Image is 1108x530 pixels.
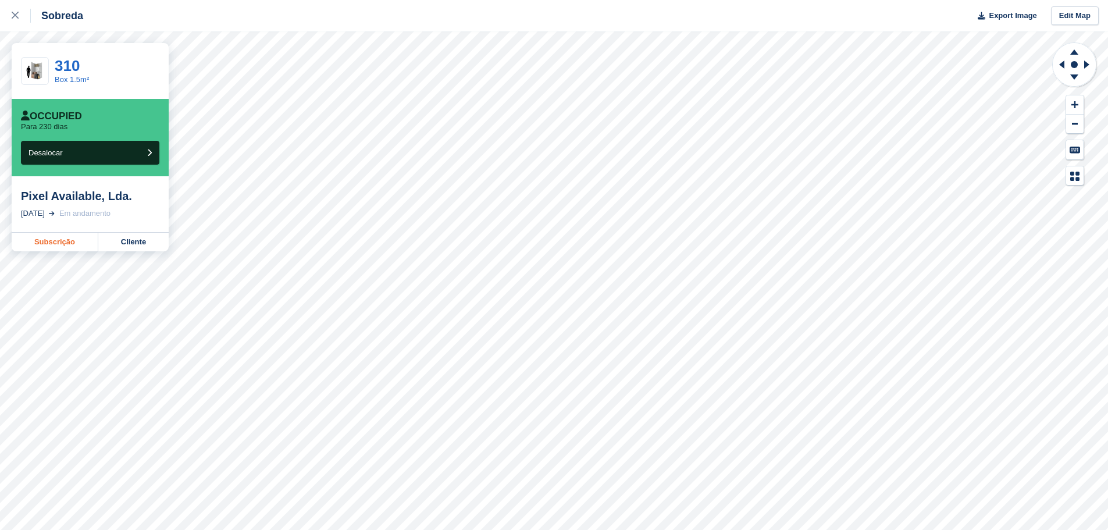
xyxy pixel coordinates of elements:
[21,141,159,165] button: Desalocar
[59,208,111,219] div: Em andamento
[1066,166,1084,186] button: Map Legend
[21,189,159,203] div: Pixel Available, Lda.
[28,148,63,157] span: Desalocar
[989,10,1036,22] span: Export Image
[49,211,55,216] img: arrow-right-light-icn-cde0832a797a2874e46488d9cf13f60e5c3a73dbe684e267c42b8395dfbc2abf.svg
[55,75,89,84] a: Box 1.5m²
[21,122,67,131] p: Para 230 dias
[1066,140,1084,159] button: Keyboard Shortcuts
[55,57,80,74] a: 310
[1051,6,1099,26] a: Edit Map
[1066,115,1084,134] button: Zoom Out
[98,233,169,251] a: Cliente
[12,233,98,251] a: Subscrição
[1066,95,1084,115] button: Zoom In
[971,6,1037,26] button: Export Image
[21,111,82,122] div: Occupied
[21,208,45,219] div: [DATE]
[22,61,48,81] img: 15-sqft-unit.jpg
[31,9,83,23] div: Sobreda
